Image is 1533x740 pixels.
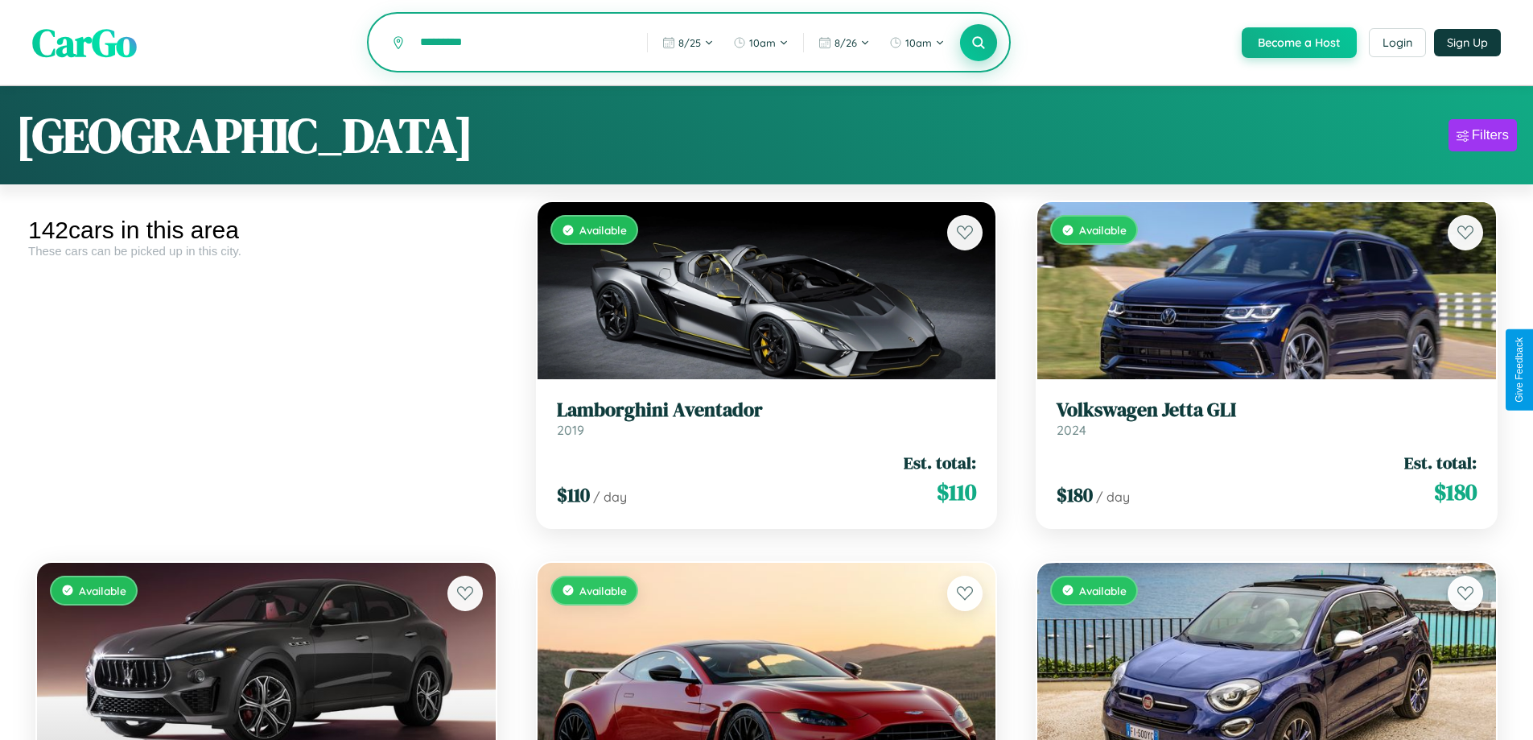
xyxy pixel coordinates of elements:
[593,489,627,505] span: / day
[1514,337,1525,403] div: Give Feedback
[32,16,137,69] span: CarGo
[1079,584,1127,597] span: Available
[678,36,701,49] span: 8 / 25
[79,584,126,597] span: Available
[579,223,627,237] span: Available
[904,451,976,474] span: Est. total:
[16,102,473,168] h1: [GEOGRAPHIC_DATA]
[810,30,878,56] button: 8/26
[834,36,857,49] span: 8 / 26
[28,244,505,258] div: These cars can be picked up in this city.
[725,30,797,56] button: 10am
[28,217,505,244] div: 142 cars in this area
[557,399,977,438] a: Lamborghini Aventador2019
[1242,27,1357,58] button: Become a Host
[654,30,722,56] button: 8/25
[1079,223,1127,237] span: Available
[1404,451,1477,474] span: Est. total:
[579,584,627,597] span: Available
[1434,476,1477,508] span: $ 180
[905,36,932,49] span: 10am
[1449,119,1517,151] button: Filters
[749,36,776,49] span: 10am
[1096,489,1130,505] span: / day
[1369,28,1426,57] button: Login
[1057,399,1477,422] h3: Volkswagen Jetta GLI
[1434,29,1501,56] button: Sign Up
[1057,422,1086,438] span: 2024
[1057,482,1093,508] span: $ 180
[881,30,953,56] button: 10am
[1472,127,1509,143] div: Filters
[937,476,976,508] span: $ 110
[557,482,590,508] span: $ 110
[1057,399,1477,438] a: Volkswagen Jetta GLI2024
[557,422,584,438] span: 2019
[557,399,977,422] h3: Lamborghini Aventador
